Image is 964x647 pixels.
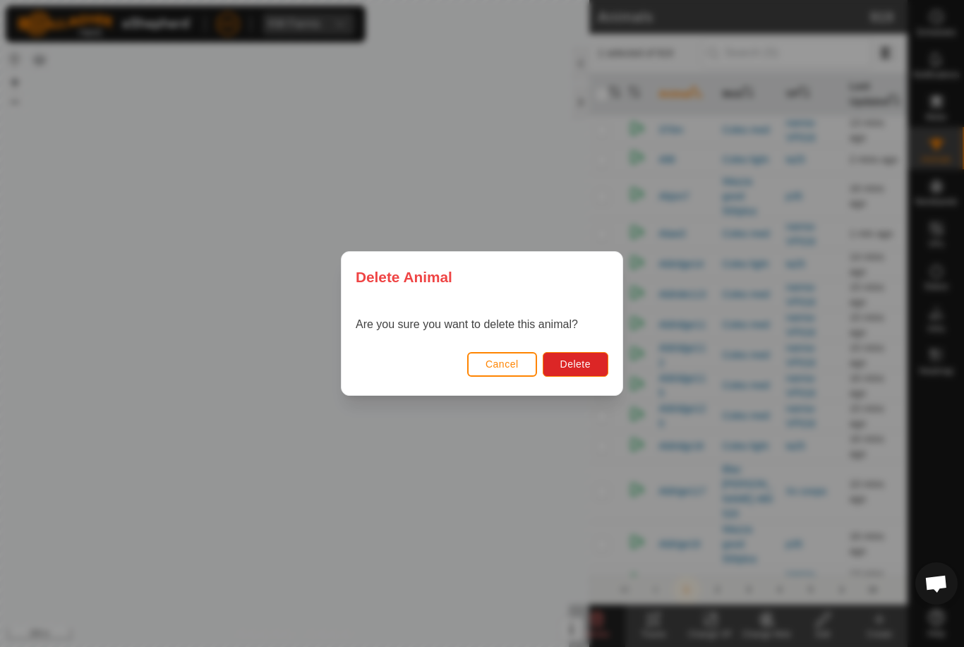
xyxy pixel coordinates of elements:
[356,318,578,330] span: Are you sure you want to delete this animal?
[915,562,958,605] div: Open chat
[486,358,519,370] span: Cancel
[560,358,591,370] span: Delete
[543,352,608,377] button: Delete
[342,252,622,302] div: Delete Animal
[467,352,537,377] button: Cancel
